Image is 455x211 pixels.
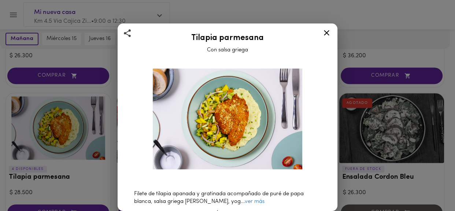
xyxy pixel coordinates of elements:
[134,191,304,204] span: Filete de tilapia apanada y gratinada acompañado de puré de papa blanca, salsa griega [PERSON_NAM...
[127,34,328,43] h2: Tilapia parmesana
[207,47,248,53] span: Con salsa griega
[144,60,311,178] img: Tilapia parmesana
[413,168,448,204] iframe: Messagebird Livechat Widget
[245,199,265,204] a: ver más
